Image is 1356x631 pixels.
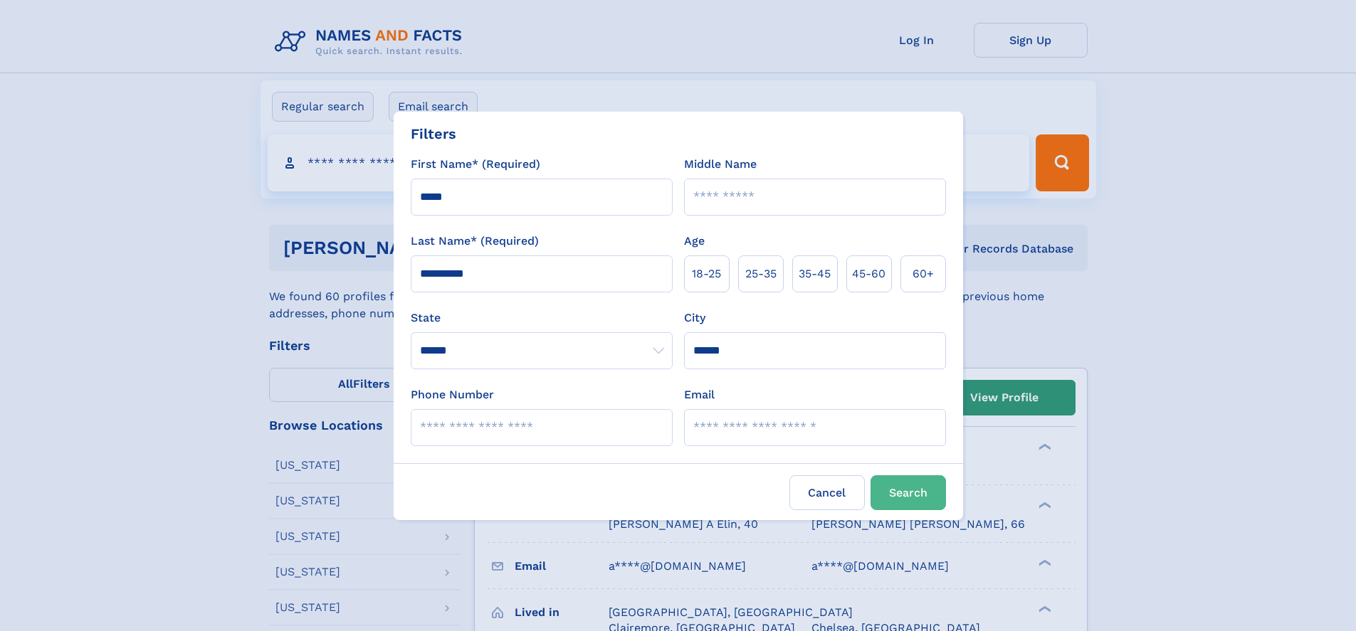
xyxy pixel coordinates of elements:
span: 18‑25 [692,265,721,282]
button: Search [871,475,946,510]
label: Phone Number [411,386,494,403]
span: 35‑45 [799,265,831,282]
label: Age [684,233,705,250]
label: Cancel [789,475,865,510]
label: First Name* (Required) [411,156,540,173]
span: 45‑60 [852,265,885,282]
div: Filters [411,123,456,144]
label: Email [684,386,715,403]
label: Last Name* (Required) [411,233,539,250]
span: 60+ [913,265,934,282]
label: Middle Name [684,156,757,173]
label: State [411,309,673,327]
label: City [684,309,705,327]
span: 25‑35 [745,265,777,282]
